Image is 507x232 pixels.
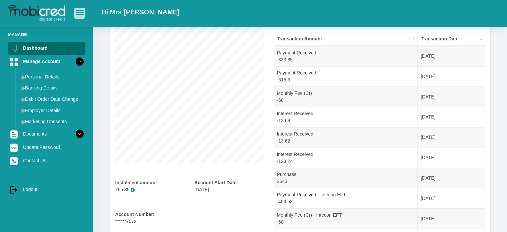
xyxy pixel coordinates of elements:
a: Dashboard [8,42,85,54]
td: Monthly Fee (Cr) -68 [274,86,418,107]
td: Interest Received -13.69 [274,107,418,127]
b: Account Start Date: [194,180,238,185]
td: [DATE] [418,66,485,87]
img: menu arrow [21,86,25,90]
a: Documents [8,128,85,140]
td: [DATE] [418,188,485,208]
td: Interest Received -123.24 [274,148,418,168]
td: [DATE] [418,148,485,168]
img: menu arrow [21,97,25,102]
a: Logout [8,183,85,196]
p: 765.85 [115,186,185,193]
td: Payment Received -833.85 [274,46,418,66]
span: i [131,188,135,192]
th: Transaction Amount: activate to sort column ascending [274,32,418,46]
th: Transaction Date: activate to sort column ascending [418,32,485,46]
b: Account Number: [115,212,155,217]
td: [DATE] [418,168,485,188]
img: menu arrow [21,108,25,113]
td: [DATE] [418,86,485,107]
img: menu arrow [21,120,25,124]
b: Instalment amount: [115,180,159,185]
a: Employer Details [19,105,85,116]
a: Marketing Consents [19,116,85,127]
td: Purchase 2643 [274,168,418,188]
a: Manage Account [8,55,85,68]
td: [DATE] [418,127,485,148]
td: Payment Received - Intecon EFT -459.58 [274,188,418,208]
a: Debit Order Date Change [19,94,85,104]
td: [DATE] [418,208,485,229]
td: Monthly Fee (Cr) - Intecon EFT -68 [274,208,418,229]
a: Banking Details [19,82,85,93]
img: logo-mobicred.svg [8,5,65,22]
a: Update Password [8,141,85,154]
img: menu arrow [21,75,25,79]
td: Payment Received -615.3 [274,66,418,87]
li: Manage [8,31,85,38]
a: Personal Details [19,71,85,82]
td: [DATE] [418,46,485,66]
a: Contact Us [8,154,85,167]
h2: Hi Mrs [PERSON_NAME] [101,8,179,16]
div: [DATE] [194,179,264,193]
td: Interest Received -13.62 [274,127,418,148]
td: [DATE] [418,107,485,127]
